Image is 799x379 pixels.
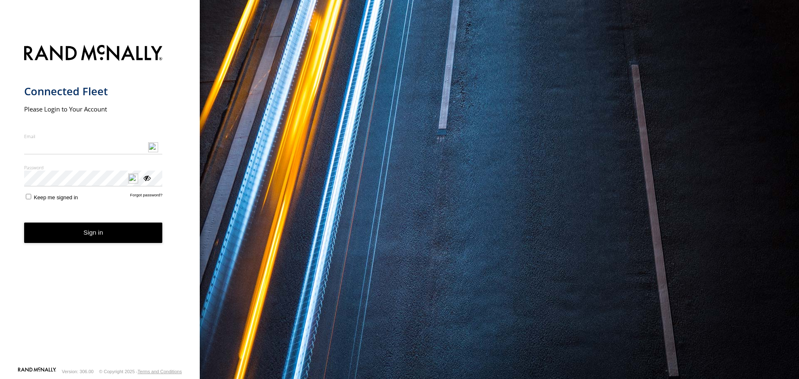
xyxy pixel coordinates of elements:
[24,43,163,64] img: Rand McNally
[99,369,182,374] div: © Copyright 2025 -
[24,105,163,113] h2: Please Login to Your Account
[130,193,163,201] a: Forgot password?
[34,194,78,201] span: Keep me signed in
[24,40,176,367] form: main
[18,367,56,376] a: Visit our Website
[24,133,163,139] label: Email
[128,173,138,183] img: npw-badge-icon-locked.svg
[26,194,31,199] input: Keep me signed in
[24,84,163,98] h1: Connected Fleet
[24,223,163,243] button: Sign in
[142,173,151,182] div: ViewPassword
[62,369,94,374] div: Version: 306.00
[148,142,158,152] img: npw-badge-icon-locked.svg
[24,164,163,171] label: Password
[138,369,182,374] a: Terms and Conditions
